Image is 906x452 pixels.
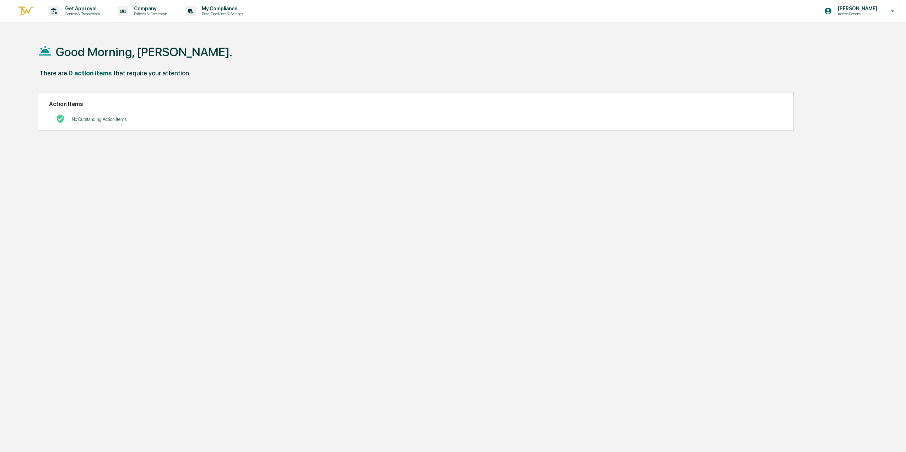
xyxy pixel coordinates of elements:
div: 0 action items [69,69,112,77]
h1: Good Morning, [PERSON_NAME]. [56,45,232,59]
div: There are [39,69,67,77]
p: My Compliance [196,6,247,11]
h2: Action Items [49,101,783,107]
p: [PERSON_NAME] [832,6,881,11]
div: that require your attention. [113,69,190,77]
p: No Outstanding Action Items [72,117,126,122]
p: Company [128,6,171,11]
p: Content & Transactions [59,11,103,16]
p: Get Approval [59,6,103,11]
img: logo [17,5,34,17]
p: Policies & Documents [128,11,171,16]
img: No Actions logo [56,115,65,123]
p: Data, Deadlines & Settings [196,11,247,16]
p: Access Persons [832,11,881,16]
